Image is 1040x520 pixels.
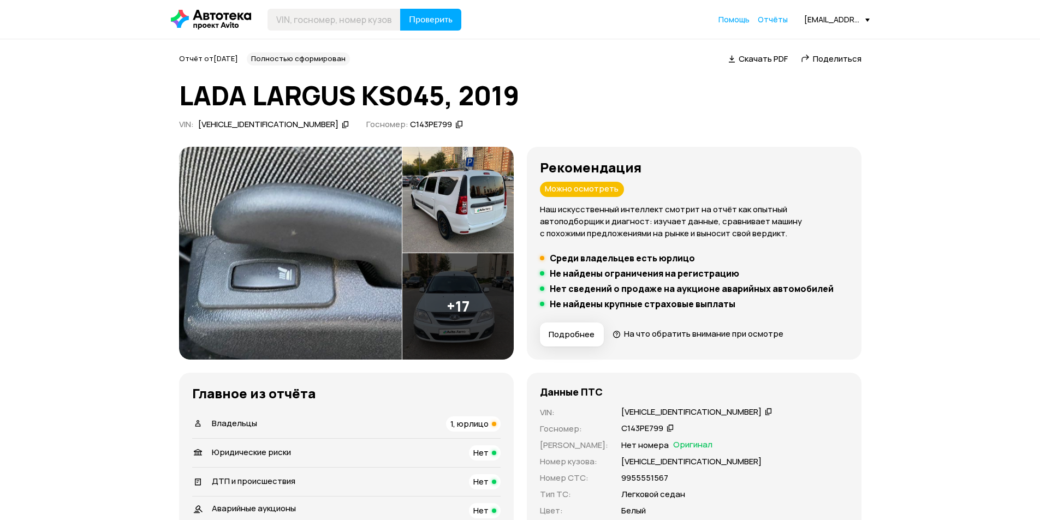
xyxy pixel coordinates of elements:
p: Нет номера [621,439,669,451]
p: Цвет : [540,505,608,517]
span: VIN : [179,118,194,130]
p: Легковой седан [621,488,685,500]
input: VIN, госномер, номер кузова [268,9,401,31]
span: Госномер: [366,118,408,130]
p: Тип ТС : [540,488,608,500]
a: Скачать PDF [728,53,788,64]
button: Проверить [400,9,461,31]
div: [VEHICLE_IDENTIFICATION_NUMBER] [198,119,338,130]
span: Проверить [409,15,453,24]
div: С143РЕ799 [621,423,663,434]
span: На что обратить внимание при осмотре [624,328,783,339]
p: Белый [621,505,646,517]
p: VIN : [540,407,608,419]
p: Номер кузова : [540,456,608,468]
h5: Не найдены крупные страховые выплаты [550,298,735,309]
div: Можно осмотреть [540,182,624,197]
a: Отчёты [758,14,788,25]
span: Подробнее [549,329,595,340]
span: Скачать PDF [739,53,788,64]
span: Оригинал [673,439,712,451]
div: Полностью сформирован [247,52,350,65]
a: На что обратить внимание при осмотре [613,328,784,339]
p: Номер СТС : [540,472,608,484]
p: Госномер : [540,423,608,435]
a: Помощь [718,14,750,25]
span: Нет [473,505,489,516]
span: Владельцы [212,417,257,429]
span: Отчёт от [DATE] [179,53,238,63]
div: [EMAIL_ADDRESS][DOMAIN_NAME] [804,14,870,25]
p: [VEHICLE_IDENTIFICATION_NUMBER] [621,456,762,468]
h5: Не найдены ограничения на регистрацию [550,268,739,279]
h3: Рекомендация [540,160,848,175]
span: Нет [473,447,489,458]
p: Наш искусственный интеллект смотрит на отчёт как опытный автоподборщик и диагност: изучает данные... [540,204,848,240]
h5: Среди владельцев есть юрлицо [550,253,695,264]
h1: LADA LARGUS KS045, 2019 [179,81,861,110]
h5: Нет сведений о продаже на аукционе аварийных автомобилей [550,283,834,294]
span: 1, юрлицо [450,418,489,429]
p: 9955551567 [621,472,668,484]
span: Аварийные аукционы [212,503,296,514]
p: [PERSON_NAME] : [540,439,608,451]
button: Подробнее [540,322,604,346]
span: ДТП и происшествия [212,475,295,487]
h4: Данные ПТС [540,386,603,398]
div: С143РЕ799 [410,119,452,130]
span: Поделиться [813,53,861,64]
a: Поделиться [801,53,861,64]
span: Нет [473,476,489,487]
h3: Главное из отчёта [192,386,501,401]
div: [VEHICLE_IDENTIFICATION_NUMBER] [621,407,762,418]
span: Юридические риски [212,446,291,458]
